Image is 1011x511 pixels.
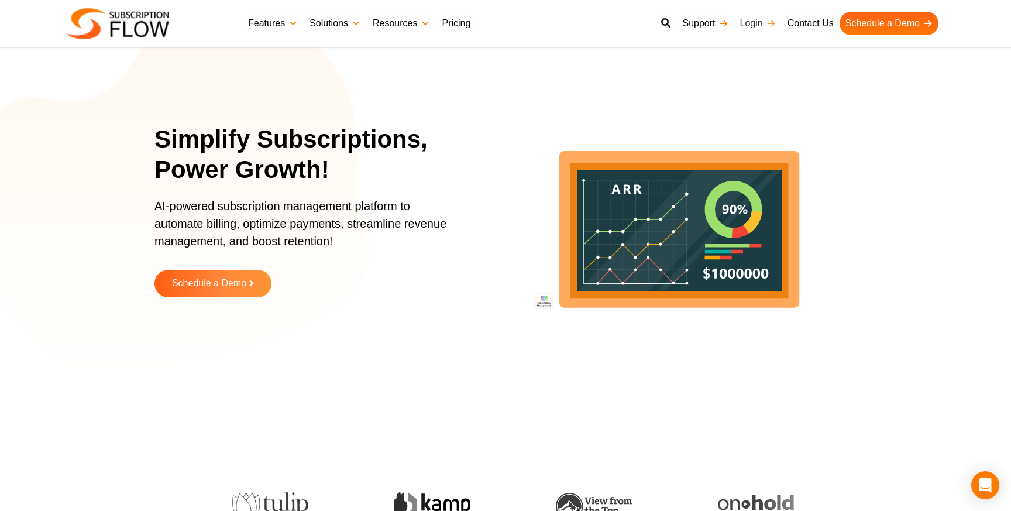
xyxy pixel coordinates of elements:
[734,12,782,35] a: Login
[154,124,473,186] h1: Simplify Subscriptions, Power Growth!
[436,12,476,35] a: Pricing
[154,270,271,297] a: Schedule a Demo
[154,197,459,262] p: AI-powered subscription management platform to automate billing, optimize payments, streamline re...
[172,279,246,289] span: Schedule a Demo
[242,12,304,35] a: Features
[840,12,938,35] a: Schedule a Demo
[782,12,840,35] a: Contact Us
[676,12,734,35] a: Support
[971,471,999,499] div: Open Intercom Messenger
[367,12,436,35] a: Resources
[304,12,367,35] a: Solutions
[67,8,169,39] img: Subscriptionflow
